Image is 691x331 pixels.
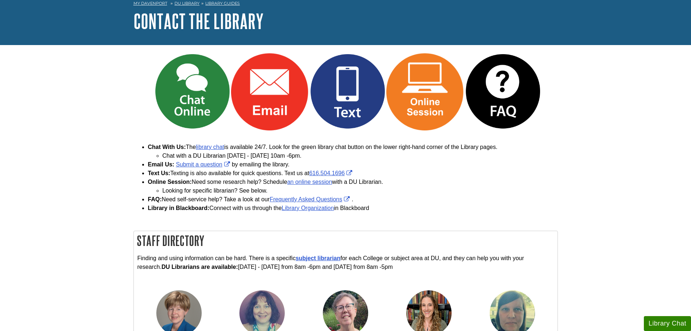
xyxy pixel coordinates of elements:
a: Back to Top [666,148,689,158]
strong: Library in Blackboard: [148,205,210,211]
li: Chat with a DU Librarian [DATE] - [DATE] 10am -6pm. [163,152,558,160]
img: Chat [153,53,231,130]
img: Text [309,53,386,130]
li: Need self-service help? Take a look at our . [148,195,558,204]
a: Contact the Library [133,10,264,32]
a: Link opens in new window [247,88,309,94]
img: Email [231,53,309,130]
b: Chat With Us: [148,144,186,150]
li: The is available 24/7. Look for the green library chat button on the lower right-hand corner of t... [148,143,558,160]
li: Looking for specific librarian? See below. [163,186,558,195]
h2: Staff Directory [134,231,558,250]
img: Online Session [386,53,464,130]
strong: FAQ: [148,196,162,202]
a: library chat [196,144,224,150]
button: Library Chat [644,316,691,331]
a: DU Library [174,1,200,6]
a: Library Guides [205,1,240,6]
li: Texting is also available for quick questions. Text us at [148,169,558,178]
b: Email Us: [148,161,174,167]
img: FAQ [464,53,542,130]
li: Need some research help? Schedule with a DU Librarian. [148,178,558,195]
p: Finding and using information can be hard. There is a specific for each College or subject area a... [137,254,554,271]
a: Link opens in new window [176,161,232,167]
a: Link opens in new window [480,88,542,94]
a: Link opens in new window [403,88,464,94]
a: subject librarian [296,255,341,261]
li: by emailing the library. [148,160,558,169]
a: Link opens in new window [309,170,354,176]
a: My Davenport [133,0,167,7]
a: Library Organization [282,205,334,211]
strong: DU Librarians are available: [161,264,238,270]
li: Connect with us through the in Blackboard [148,204,558,213]
a: Link opens in new window [270,196,351,202]
a: an online session [287,179,332,185]
strong: Text Us: [148,170,170,176]
strong: Online Session: [148,179,192,185]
